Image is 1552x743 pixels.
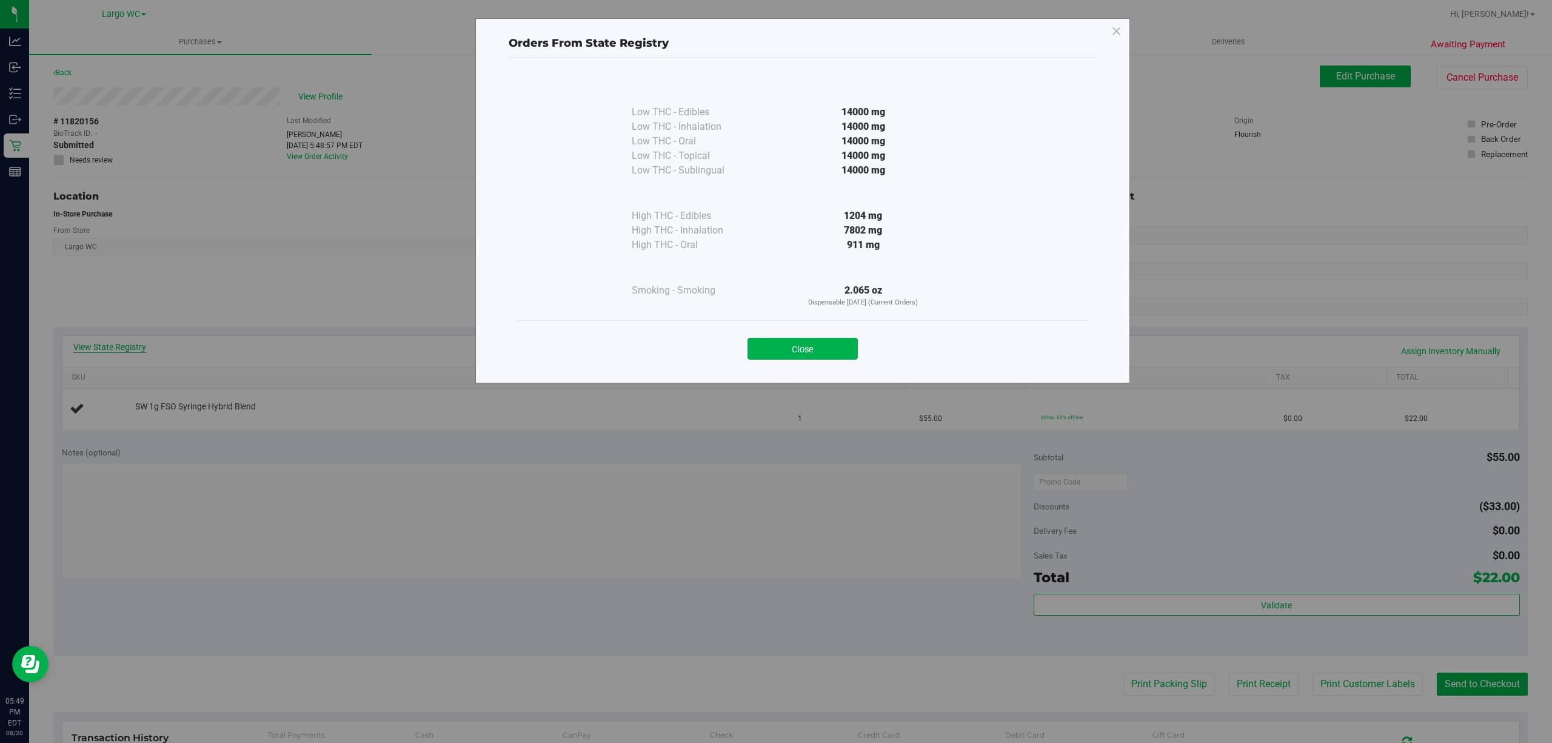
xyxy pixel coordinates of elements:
div: 14000 mg [753,149,974,163]
div: Low THC - Oral [632,134,753,149]
iframe: Resource center [12,646,48,682]
span: Orders From State Registry [509,36,669,50]
div: 911 mg [753,238,974,252]
div: 14000 mg [753,105,974,119]
div: Low THC - Topical [632,149,753,163]
div: 14000 mg [753,134,974,149]
div: 1204 mg [753,209,974,223]
div: Low THC - Inhalation [632,119,753,134]
div: 2.065 oz [753,283,974,308]
div: 14000 mg [753,119,974,134]
div: High THC - Inhalation [632,223,753,238]
div: 14000 mg [753,163,974,178]
div: 7802 mg [753,223,974,238]
button: Close [748,338,858,360]
p: Dispensable [DATE] (Current Orders) [753,298,974,308]
div: Low THC - Sublingual [632,163,753,178]
div: Low THC - Edibles [632,105,753,119]
div: High THC - Edibles [632,209,753,223]
div: High THC - Oral [632,238,753,252]
div: Smoking - Smoking [632,283,753,298]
